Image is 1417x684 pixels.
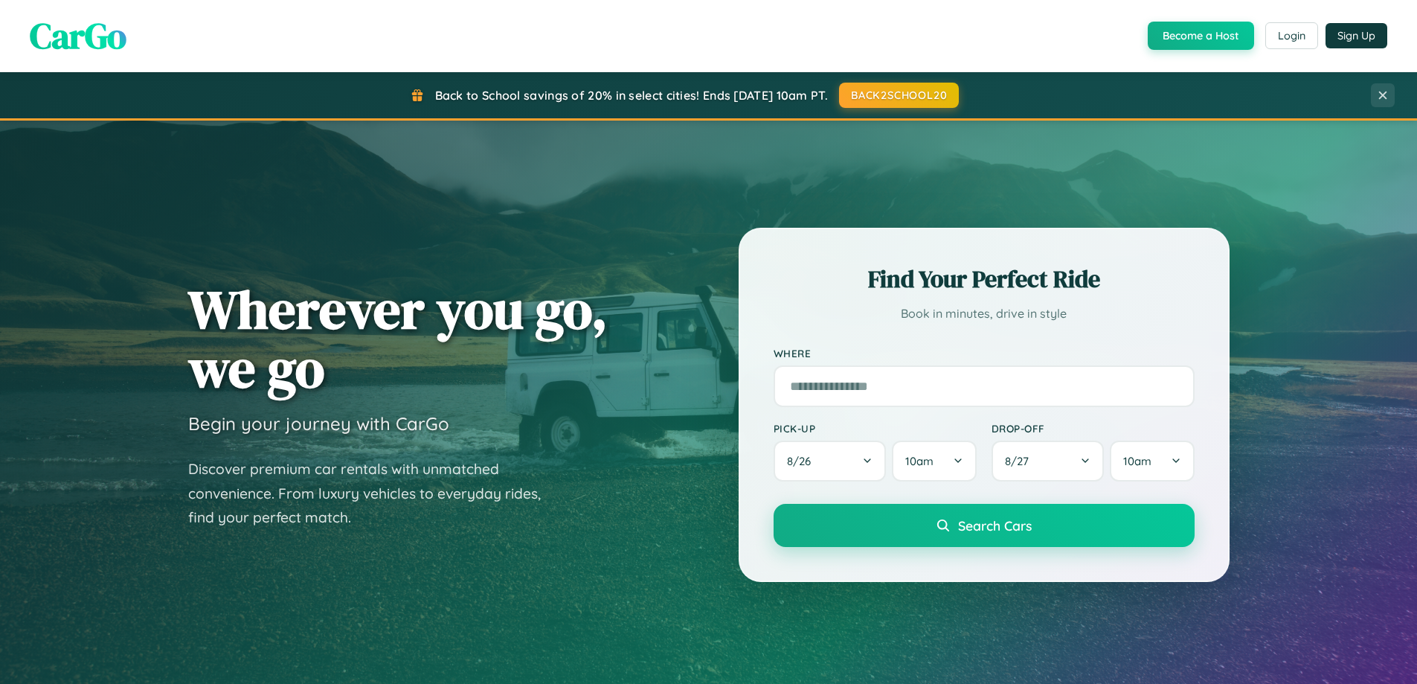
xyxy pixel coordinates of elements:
button: BACK2SCHOOL20 [839,83,959,108]
h1: Wherever you go, we go [188,280,608,397]
h2: Find Your Perfect Ride [774,263,1195,295]
button: 8/26 [774,441,887,482]
span: Search Cars [958,517,1032,534]
p: Discover premium car rentals with unmatched convenience. From luxury vehicles to everyday rides, ... [188,457,560,530]
span: Back to School savings of 20% in select cities! Ends [DATE] 10am PT. [435,88,828,103]
span: 8 / 27 [1005,454,1036,468]
button: 10am [892,441,976,482]
button: Become a Host [1148,22,1254,50]
span: CarGo [30,11,126,60]
button: Sign Up [1326,23,1387,48]
span: 10am [905,454,934,468]
span: 10am [1123,454,1151,468]
label: Pick-up [774,422,977,435]
label: Drop-off [992,422,1195,435]
h3: Begin your journey with CarGo [188,412,449,435]
button: 10am [1110,441,1194,482]
span: 8 / 26 [787,454,818,468]
label: Where [774,347,1195,359]
button: Search Cars [774,504,1195,547]
button: 8/27 [992,441,1105,482]
p: Book in minutes, drive in style [774,303,1195,325]
button: Login [1265,22,1318,49]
